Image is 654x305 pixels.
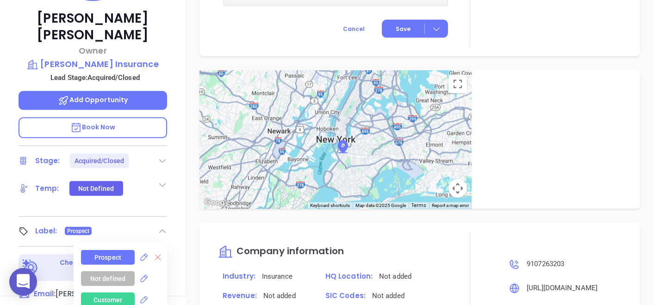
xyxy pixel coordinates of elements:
button: Save [382,20,448,38]
p: Owner [19,44,167,57]
div: Not Defined [78,181,114,196]
span: Book Now [70,122,116,132]
span: SIC Codes: [325,291,366,301]
div: Label: [35,224,57,238]
span: Insurance [262,273,293,281]
p: Lead Stage: Acquired/Closed [23,72,167,84]
div: Prospect [94,250,121,265]
span: Company information [237,245,344,258]
button: Toggle fullscreen view [448,75,467,93]
span: Add Opportunity [58,95,128,104]
span: Email: [34,288,56,300]
span: Not added [379,273,411,281]
span: 9107263203 [527,260,564,268]
button: Cancel [326,20,382,38]
span: [URL][DOMAIN_NAME] [527,284,598,293]
div: Temp: [35,182,59,195]
img: Google [202,197,232,209]
div: Acquired/Closed [75,153,125,168]
a: [PERSON_NAME] Insurance [19,58,167,71]
span: Industry: [223,272,255,281]
span: Not added [372,292,405,300]
span: Cancel [343,25,365,33]
p: Check for Binox AI Data Enrichment [40,258,161,277]
span: Prospect [67,226,90,236]
span: Map data ©2025 Google [355,203,406,208]
div: Stage: [35,154,60,168]
a: Open this area in Google Maps (opens a new window) [202,197,232,209]
img: Ai-Enrich-DaqCidB-.svg [22,259,38,275]
p: [PERSON_NAME] [PERSON_NAME] [19,10,167,43]
a: Report a map error [432,203,469,208]
a: Terms (opens in new tab) [411,202,426,209]
span: Revenue: [223,291,257,301]
a: Company information [218,247,344,257]
div: Not defined [90,271,125,286]
button: Map camera controls [448,179,467,198]
span: Save [396,25,411,33]
button: Keyboard shortcuts [310,202,350,209]
span: HQ Location: [325,272,373,281]
span: Not added [263,292,296,300]
span: [PERSON_NAME][EMAIL_ADDRESS][DOMAIN_NAME] [56,288,153,299]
